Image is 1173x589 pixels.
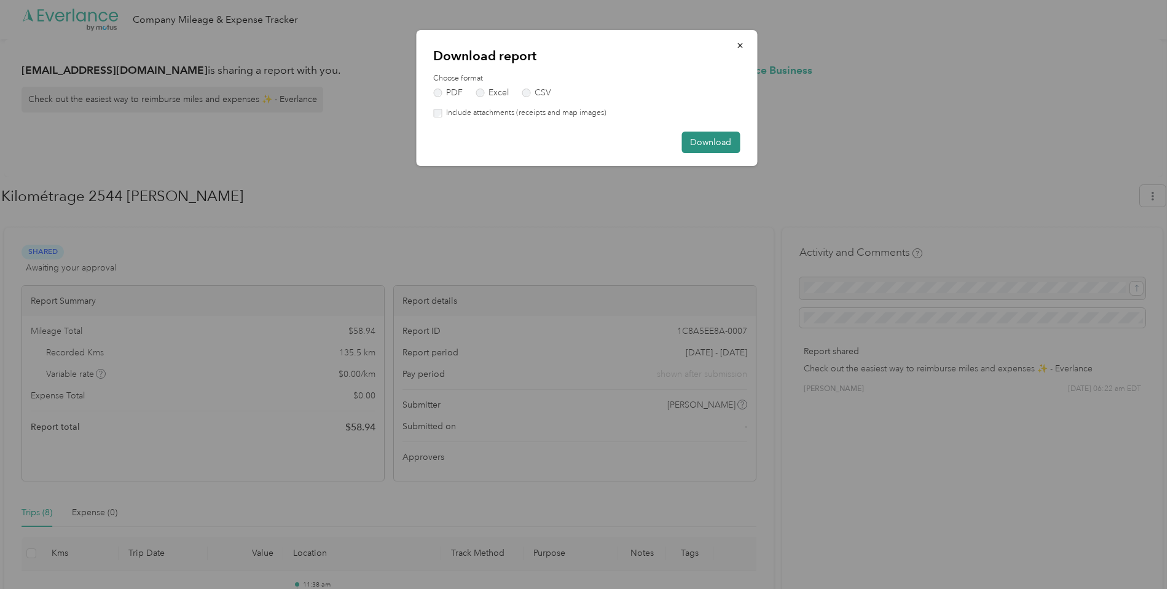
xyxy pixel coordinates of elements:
[433,73,740,84] label: Choose format
[476,89,509,97] label: Excel
[681,132,740,153] button: Download
[433,47,740,65] p: Download report
[522,89,551,97] label: CSV
[433,89,463,97] label: PDF
[442,108,606,119] label: Include attachments (receipts and map images)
